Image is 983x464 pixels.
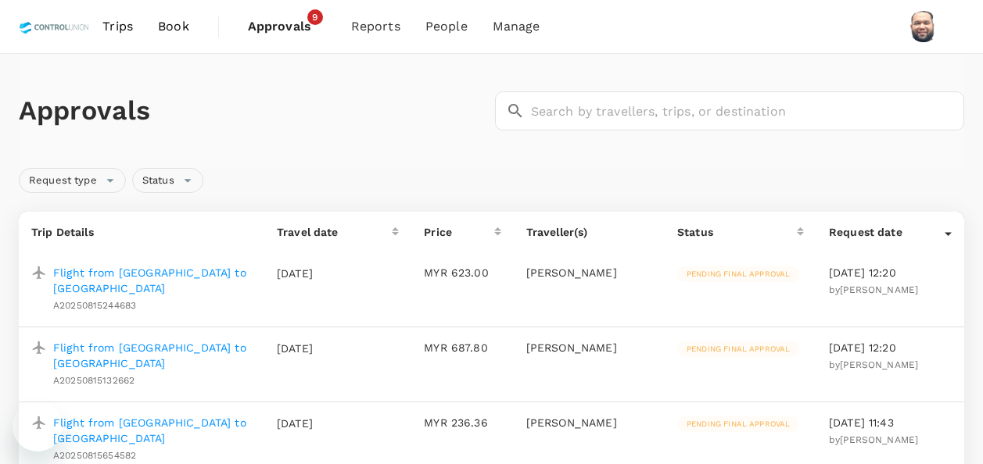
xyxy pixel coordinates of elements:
span: by [829,284,918,295]
p: [DATE] [277,266,363,281]
p: [DATE] [277,341,363,356]
span: Pending final approval [677,269,799,280]
span: Request type [20,173,106,188]
div: Price [424,224,493,240]
img: Muhammad Hariz Bin Abdul Rahman [908,11,939,42]
div: Status [677,224,797,240]
input: Search by travellers, trips, or destination [531,91,965,130]
span: Pending final approval [677,419,799,430]
img: Control Union Malaysia Sdn. Bhd. [19,9,90,44]
iframe: Button to launch messaging window [13,402,63,452]
span: Book [158,17,189,36]
p: MYR 687.80 [424,340,500,355]
span: [PERSON_NAME] [840,434,918,445]
span: by [829,434,918,445]
p: [DATE] 11:43 [829,415,952,430]
div: Request type [19,168,126,193]
span: by [829,359,918,370]
div: Travel date [277,224,392,240]
p: [PERSON_NAME] [526,265,652,280]
p: [PERSON_NAME] [526,415,652,430]
a: Flight from [GEOGRAPHIC_DATA] to [GEOGRAPHIC_DATA] [53,265,252,296]
span: [PERSON_NAME] [840,359,918,370]
a: Flight from [GEOGRAPHIC_DATA] to [GEOGRAPHIC_DATA] [53,340,252,371]
a: Flight from [GEOGRAPHIC_DATA] to [GEOGRAPHIC_DATA] [53,415,252,446]
div: Request date [829,224,945,240]
p: MYR 623.00 [424,265,500,280]
span: 9 [307,9,323,25]
p: Trip Details [31,224,252,240]
span: A20250815654582 [53,450,136,461]
p: [PERSON_NAME] [526,340,652,355]
span: A20250815132662 [53,375,135,386]
div: Status [132,168,203,193]
p: [DATE] 12:20 [829,265,952,280]
p: MYR 236.36 [424,415,500,430]
span: Reports [351,17,400,36]
span: Approvals [248,17,326,36]
span: Pending final approval [677,344,799,355]
h1: Approvals [19,95,489,127]
p: [DATE] 12:20 [829,340,952,355]
span: Status [133,173,184,188]
span: Manage [493,17,540,36]
span: A20250815244683 [53,300,136,311]
span: Trips [102,17,133,36]
span: [PERSON_NAME] [840,284,918,295]
span: People [425,17,468,36]
p: Traveller(s) [526,224,652,240]
p: [DATE] [277,416,363,431]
